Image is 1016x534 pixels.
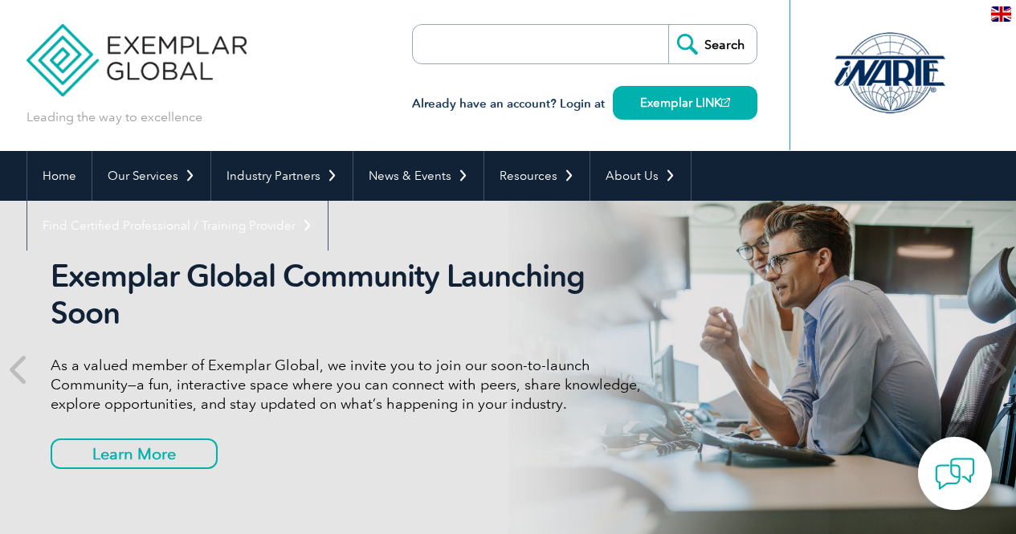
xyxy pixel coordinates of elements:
p: Leading the way to excellence [27,108,202,126]
h3: Already have an account? Login at [412,94,757,114]
img: en [991,6,1011,22]
img: open_square.png [721,98,730,107]
p: As a valued member of Exemplar Global, we invite you to join our soon-to-launch Community—a fun, ... [51,356,653,414]
a: Our Services [92,151,210,201]
a: Exemplar LINK [613,86,757,120]
a: Industry Partners [211,151,353,201]
input: Search [668,25,757,63]
a: Home [27,151,92,201]
a: Resources [484,151,590,201]
a: Find Certified Professional / Training Provider [27,201,328,251]
h2: Exemplar Global Community Launching Soon [51,258,653,332]
img: contact-chat.png [935,454,975,494]
a: News & Events [353,151,484,201]
a: About Us [590,151,691,201]
a: Learn More [51,438,218,469]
